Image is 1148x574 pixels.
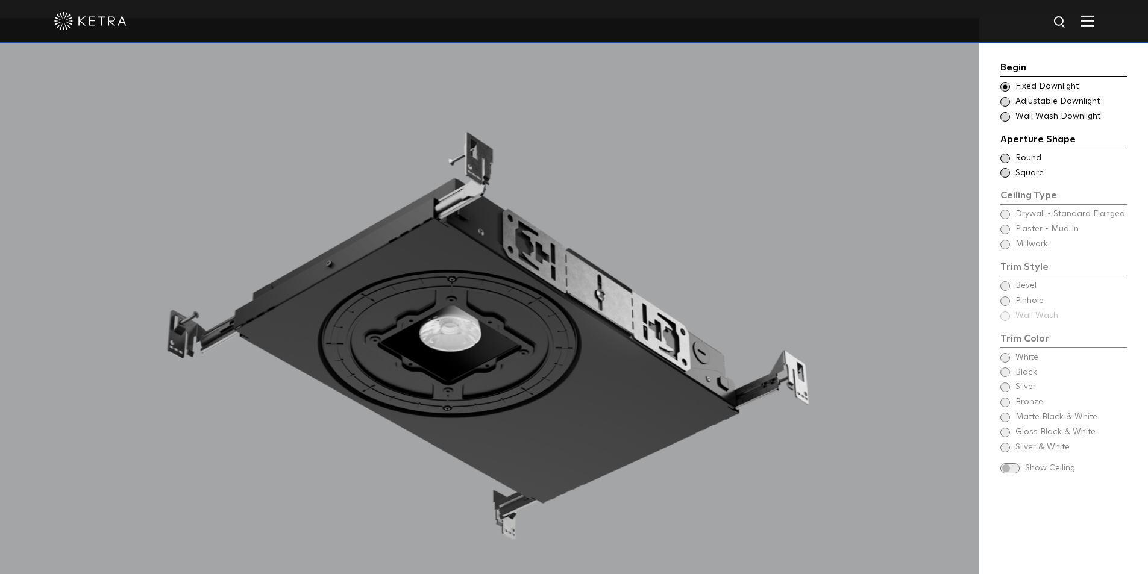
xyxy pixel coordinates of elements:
span: Fixed Downlight [1015,81,1126,93]
span: Adjustable Downlight [1015,96,1126,108]
img: Hamburger%20Nav.svg [1081,15,1094,27]
span: Square [1015,167,1126,179]
span: Wall Wash Downlight [1015,111,1126,123]
div: Aperture Shape [1000,132,1127,149]
img: ketra-logo-2019-white [54,12,127,30]
div: Begin [1000,60,1127,77]
span: Round [1015,152,1126,164]
img: search icon [1053,15,1068,30]
span: Show Ceiling [1025,463,1127,475]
